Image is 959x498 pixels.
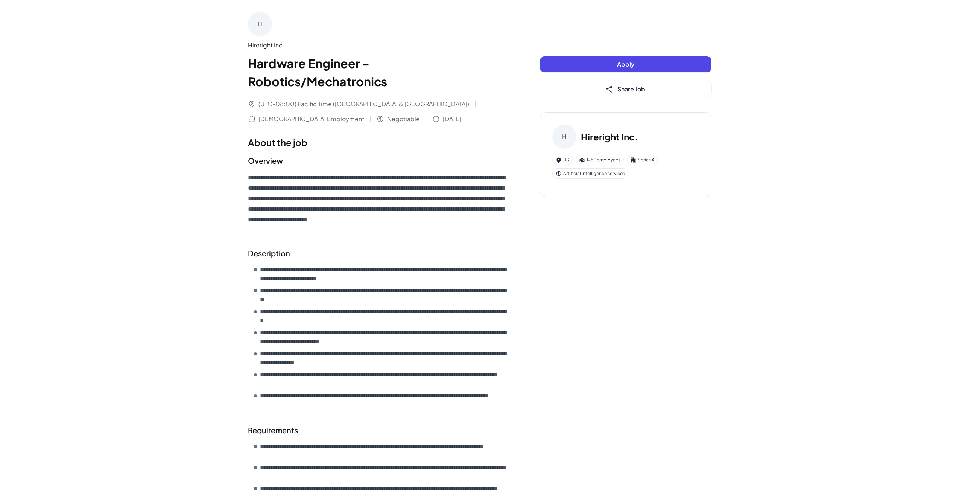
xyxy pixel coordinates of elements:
[387,114,420,123] span: Negotiable
[248,12,272,36] div: H
[258,114,364,123] span: [DEMOGRAPHIC_DATA] Employment
[248,136,510,149] h1: About the job
[552,125,576,149] div: H
[576,155,624,165] div: 1-50 employees
[248,425,510,436] h2: Requirements
[248,248,510,259] h2: Description
[540,81,711,97] button: Share Job
[443,114,461,123] span: [DATE]
[248,155,510,166] h2: Overview
[248,41,510,50] div: Hireright Inc.
[248,54,510,90] h1: Hardware Engineer - Robotics/Mechatronics
[258,99,469,108] span: (UTC-08:00) Pacific Time ([GEOGRAPHIC_DATA] & [GEOGRAPHIC_DATA])
[540,56,711,72] button: Apply
[617,85,645,93] span: Share Job
[552,168,628,179] div: Artificial intelligence services
[552,155,573,165] div: US
[617,60,634,68] span: Apply
[627,155,658,165] div: Series A
[581,130,638,143] h3: Hireright Inc.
